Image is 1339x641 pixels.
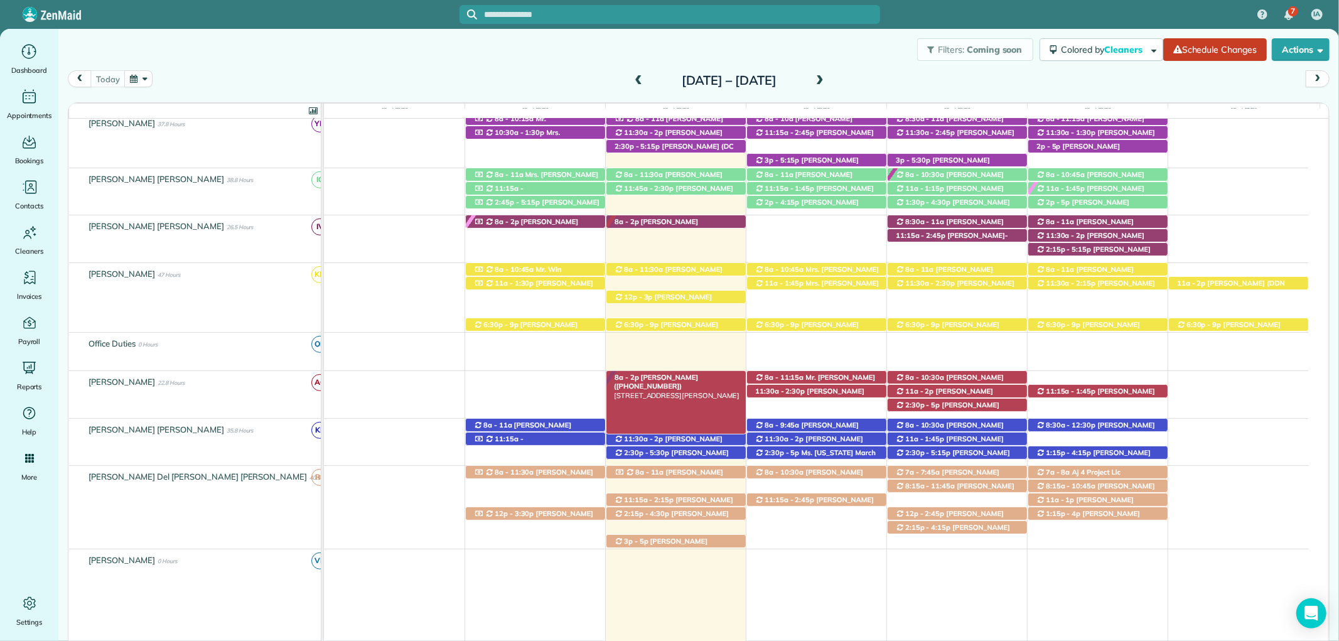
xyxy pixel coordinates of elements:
[905,198,952,207] span: 1:30p - 4:30p
[1028,168,1168,181] div: [STREET_ADDRESS]
[614,170,723,188] span: [PERSON_NAME] ([PHONE_NUMBER])
[755,448,876,466] span: Ms. [US_STATE] March (+12517090117)
[747,371,886,384] div: [STREET_ADDRESS]
[623,495,674,504] span: 11:15a - 2:15p
[5,41,53,77] a: Dashboard
[747,126,886,139] div: [STREET_ADDRESS]
[1028,466,1168,479] div: [STREET_ADDRESS]
[473,217,578,235] span: [PERSON_NAME] ([PHONE_NUMBER])
[494,128,545,137] span: 10:30a - 1:30p
[755,373,875,391] span: Mr. [PERSON_NAME] ([PHONE_NUMBER])
[1036,128,1155,146] span: [PERSON_NAME] ([PHONE_NUMBER])
[614,468,723,485] span: [PERSON_NAME] ([PHONE_NUMBER])
[1028,385,1168,398] div: [STREET_ADDRESS][PERSON_NAME]
[905,482,955,490] span: 8:15a - 11:45a
[888,521,1027,534] div: 15697 Logistics Dr - ?, AL, 36551
[606,168,746,181] div: [STREET_ADDRESS]
[895,523,1010,550] span: [PERSON_NAME] ([PERSON_NAME]) ([PHONE_NUMBER])
[614,217,698,235] span: [PERSON_NAME] ([PHONE_NUMBER])
[466,196,605,209] div: [STREET_ADDRESS]
[1036,142,1062,151] span: 2p - 5p
[466,168,605,181] div: [STREET_ADDRESS]
[905,184,945,193] span: 11a - 1:15p
[1036,245,1151,262] span: [PERSON_NAME] ([PHONE_NUMBER])
[755,128,874,146] span: [PERSON_NAME] ([PHONE_NUMBER])
[473,193,552,210] span: [PERSON_NAME] ([PHONE_NUMBER])
[1036,468,1121,485] span: Aj 4 Project Llc ([PHONE_NUMBER])
[1045,245,1092,254] span: 2:15p - 5:15p
[938,44,964,55] span: Filters:
[5,222,53,257] a: Cleaners
[1036,142,1120,159] span: [PERSON_NAME] ([PHONE_NUMBER])
[905,434,945,443] span: 11a - 1:45p
[614,293,712,310] span: [PERSON_NAME] ([PHONE_NUMBER])
[466,433,605,446] div: [STREET_ADDRESS]
[614,537,707,564] span: [PERSON_NAME] ([PERSON_NAME]) ([PHONE_NUMBER])
[764,448,800,457] span: 2:30p - 5p
[905,448,952,457] span: 2:30p - 5:15p
[606,318,746,331] div: [STREET_ADDRESS][PERSON_NAME]
[1036,448,1151,466] span: [PERSON_NAME] ([PHONE_NUMBER])
[473,170,598,188] span: Mrs. [PERSON_NAME] ([PHONE_NUMBER])
[473,184,524,202] span: 11:15a - 2:15p
[905,401,941,409] span: 2:30p - 5p
[473,509,593,527] span: [PERSON_NAME] ([PHONE_NUMBER])
[1028,196,1168,209] div: [STREET_ADDRESS]
[90,70,125,87] button: today
[1045,217,1075,226] span: 8a - 11a
[5,267,53,303] a: Invoices
[494,509,535,518] span: 12p - 3:30p
[764,184,815,193] span: 11:15a - 1:45p
[1036,387,1155,404] span: [PERSON_NAME] ([PHONE_NUMBER])
[755,387,805,396] span: 11:30a - 2:30p
[473,320,578,356] span: [PERSON_NAME] (Fairhope Pediatrics) ([PHONE_NUMBER], [PHONE_NUMBER])
[1036,231,1144,249] span: [PERSON_NAME] ([PHONE_NUMBER])
[1045,265,1075,274] span: 8a - 11a
[614,373,698,391] span: [PERSON_NAME] ([PHONE_NUMBER])
[888,399,1027,412] div: [STREET_ADDRESS]
[905,279,955,288] span: 11:30a - 2:30p
[747,419,886,432] div: [STREET_ADDRESS]
[606,215,746,229] div: [STREET_ADDRESS][PERSON_NAME]
[1186,320,1222,329] span: 6:30p - 9p
[614,373,640,382] span: 8a - 2p
[895,265,993,283] span: [PERSON_NAME] ([PHONE_NUMBER])
[614,495,733,513] span: [PERSON_NAME] ([PHONE_NUMBER])
[1045,387,1096,396] span: 11:15a - 1:45p
[17,290,42,303] span: Invoices
[623,293,653,301] span: 12p - 3p
[483,421,513,429] span: 8a - 11a
[606,507,746,520] div: [STREET_ADDRESS]
[888,168,1027,181] div: [STREET_ADDRESS]
[888,385,1027,398] div: [STREET_ADDRESS]
[764,114,794,123] span: 8a - 10a
[473,434,524,452] span: 11:15a - 1:45p
[614,217,640,226] span: 8a - 2p
[606,140,746,153] div: [STREET_ADDRESS]
[5,132,53,167] a: Bookings
[18,335,41,348] span: Payroll
[460,9,477,19] button: Focus search
[606,371,746,384] div: [STREET_ADDRESS][PERSON_NAME]
[1028,215,1168,229] div: [STREET_ADDRESS]
[888,433,1027,446] div: [STREET_ADDRESS]
[1036,170,1144,188] span: [PERSON_NAME] ([PHONE_NUMBER])
[466,182,605,195] div: [STREET_ADDRESS][PERSON_NAME]
[764,265,805,274] span: 8a - 10:45a
[5,87,53,122] a: Appointments
[1036,482,1155,499] span: [PERSON_NAME] ([PHONE_NUMBER])
[623,170,664,179] span: 8a - 11:30a
[1036,265,1134,283] span: [PERSON_NAME] ([PHONE_NUMBER])
[466,318,605,331] div: [STREET_ADDRESS][PERSON_NAME]
[466,277,605,290] div: [STREET_ADDRESS]
[1306,70,1330,87] button: next
[16,616,43,628] span: Settings
[1045,421,1096,429] span: 8:30a - 12:30p
[623,265,664,274] span: 8a - 11:30a
[1036,198,1129,215] span: [PERSON_NAME] ([PHONE_NUMBER])
[1176,279,1304,296] span: [PERSON_NAME] (DDN Renovations LLC) ([PHONE_NUMBER])
[888,154,1027,167] div: [STREET_ADDRESS]
[466,112,605,126] div: [STREET_ADDRESS]
[1028,112,1168,126] div: [STREET_ADDRESS]
[905,509,945,518] span: 12p - 2:45p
